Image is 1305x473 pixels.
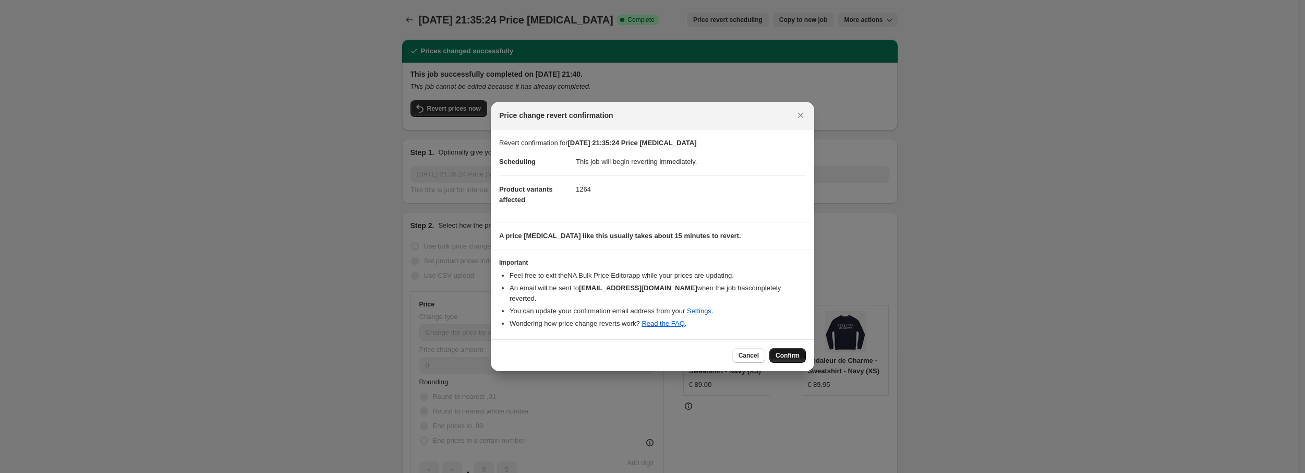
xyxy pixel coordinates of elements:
[499,258,806,267] h3: Important
[510,318,806,329] li: Wondering how price change reverts work? .
[576,148,806,175] dd: This job will begin reverting immediately.
[568,139,697,147] b: [DATE] 21:35:24 Price [MEDICAL_DATA]
[579,284,697,292] b: [EMAIL_ADDRESS][DOMAIN_NAME]
[510,306,806,316] li: You can update your confirmation email address from your .
[510,283,806,304] li: An email will be sent to when the job has completely reverted .
[687,307,711,315] a: Settings
[499,138,806,148] p: Revert confirmation for
[499,185,553,204] span: Product variants affected
[510,270,806,281] li: Feel free to exit the NA Bulk Price Editor app while your prices are updating.
[739,351,759,360] span: Cancel
[576,175,806,203] dd: 1264
[499,232,741,240] b: A price [MEDICAL_DATA] like this usually takes about 15 minutes to revert.
[642,320,684,327] a: Read the FAQ
[732,348,765,363] button: Cancel
[499,110,613,121] span: Price change revert confirmation
[793,108,808,123] button: Close
[499,158,536,165] span: Scheduling
[776,351,800,360] span: Confirm
[769,348,806,363] button: Confirm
